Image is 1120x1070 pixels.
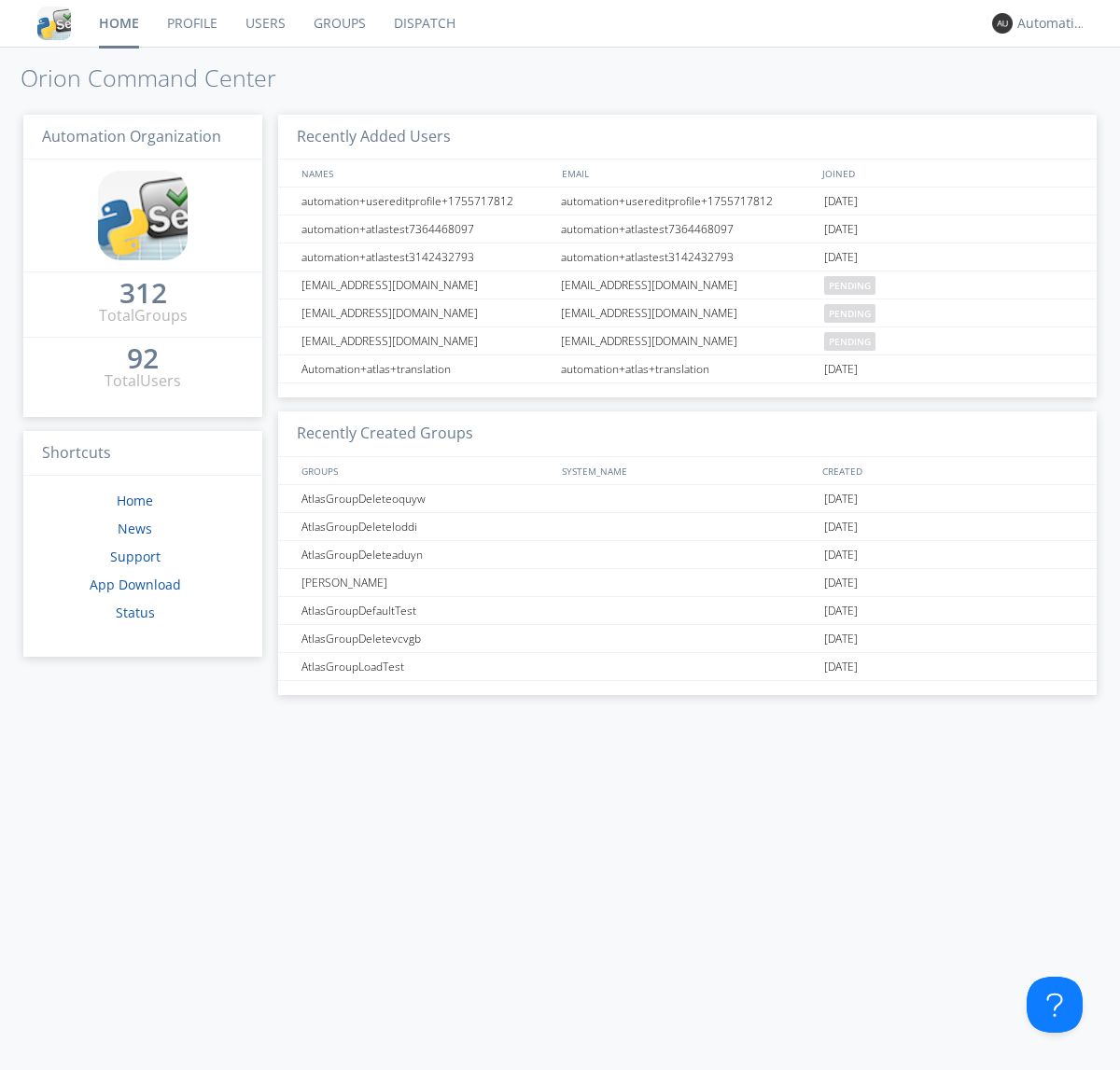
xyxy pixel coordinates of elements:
[556,355,819,382] div: automation+atlas+translation
[23,431,262,477] h3: Shortcuts
[297,327,555,354] div: [EMAIL_ADDRESS][DOMAIN_NAME]
[556,188,819,215] div: automation+usereditprofile+1755717812
[278,625,1097,653] a: AtlasGroupDeletevcvgb[DATE]
[116,604,155,621] a: Status
[278,569,1097,597] a: [PERSON_NAME][DATE]
[297,243,555,271] div: automation+atlastest3142432793
[824,276,875,295] span: pending
[278,215,1097,243] a: automation+atlastest7364468097automation+atlastest7364468097[DATE]
[297,625,555,652] div: AtlasGroupDeletevcvgb
[297,188,555,215] div: automation+usereditprofile+1755717812
[297,597,555,624] div: AtlasGroupDefaultTest
[297,457,553,484] div: GROUPS
[278,299,1097,327] a: [EMAIL_ADDRESS][DOMAIN_NAME][EMAIL_ADDRESS][DOMAIN_NAME]pending
[278,188,1097,215] a: automation+usereditprofile+1755717812automation+usereditprofile+1755717812[DATE]
[556,327,819,354] div: [EMAIL_ADDRESS][DOMAIN_NAME]
[557,457,818,484] div: SYSTEM_NAME
[278,327,1097,355] a: [EMAIL_ADDRESS][DOMAIN_NAME][EMAIL_ADDRESS][DOMAIN_NAME]pending
[824,332,875,351] span: pending
[297,355,555,382] div: Automation+atlas+translation
[99,305,188,327] div: Total Groups
[278,653,1097,681] a: AtlasGroupLoadTest[DATE]
[556,271,819,299] div: [EMAIL_ADDRESS][DOMAIN_NAME]
[117,492,153,509] a: Home
[824,243,858,271] span: [DATE]
[297,569,555,596] div: [PERSON_NAME]
[37,7,71,40] img: cddb5a64eb264b2086981ab96f4c1ba7
[278,411,1097,457] h3: Recently Created Groups
[824,355,858,383] span: [DATE]
[278,513,1097,541] a: AtlasGroupDeleteloddi[DATE]
[556,299,819,327] div: [EMAIL_ADDRESS][DOMAIN_NAME]
[278,243,1097,271] a: automation+atlastest3142432793automation+atlastest3142432793[DATE]
[278,271,1097,299] a: [EMAIL_ADDRESS][DOMAIN_NAME][EMAIL_ADDRESS][DOMAIN_NAME]pending
[818,160,1079,187] div: JOINED
[1017,14,1087,33] div: Automation+atlas0024
[127,349,159,370] a: 92
[278,597,1097,625] a: AtlasGroupDefaultTest[DATE]
[557,160,818,187] div: EMAIL
[824,625,858,653] span: [DATE]
[556,215,819,243] div: automation+atlastest7364468097
[824,541,858,569] span: [DATE]
[297,215,555,243] div: automation+atlastest7364468097
[278,485,1097,513] a: AtlasGroupDeleteoquyw[DATE]
[127,349,159,368] div: 92
[42,126,221,146] span: Automation Organization
[278,355,1097,383] a: Automation+atlas+translationautomation+atlas+translation[DATE]
[98,171,188,260] img: cddb5a64eb264b2086981ab96f4c1ba7
[297,541,555,568] div: AtlasGroupDeleteaduyn
[297,485,555,512] div: AtlasGroupDeleteoquyw
[824,215,858,243] span: [DATE]
[119,284,167,305] a: 312
[824,188,858,215] span: [DATE]
[824,485,858,513] span: [DATE]
[992,13,1013,34] img: 373638.png
[824,597,858,625] span: [DATE]
[297,271,555,299] div: [EMAIL_ADDRESS][DOMAIN_NAME]
[556,243,819,271] div: automation+atlastest3142432793
[278,115,1097,160] h3: Recently Added Users
[297,299,555,327] div: [EMAIL_ADDRESS][DOMAIN_NAME]
[105,370,181,392] div: Total Users
[297,160,553,187] div: NAMES
[119,284,167,302] div: 312
[110,548,161,565] a: Support
[824,653,858,681] span: [DATE]
[824,569,858,597] span: [DATE]
[297,653,555,680] div: AtlasGroupLoadTest
[824,513,858,541] span: [DATE]
[118,520,152,537] a: News
[90,576,181,593] a: App Download
[278,541,1097,569] a: AtlasGroupDeleteaduyn[DATE]
[824,304,875,323] span: pending
[1027,977,1083,1033] iframe: Toggle Customer Support
[297,513,555,540] div: AtlasGroupDeleteloddi
[818,457,1079,484] div: CREATED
